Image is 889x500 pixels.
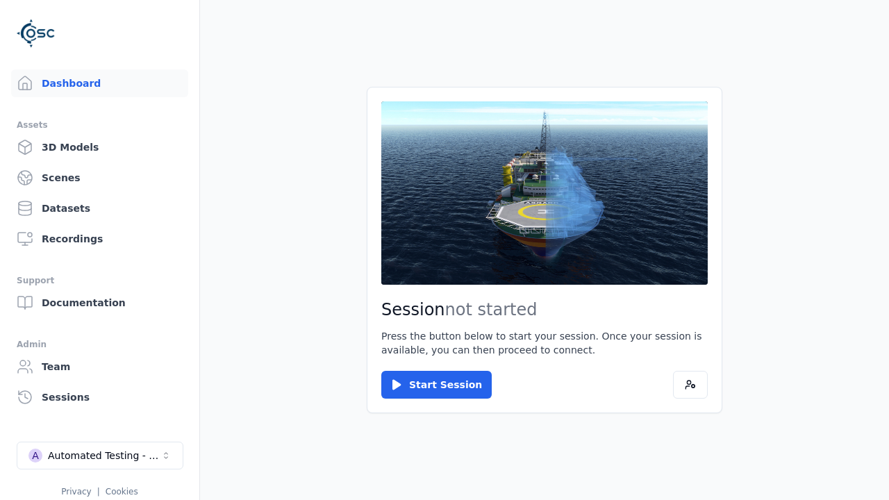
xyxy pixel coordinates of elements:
div: Assets [17,117,183,133]
img: Logo [17,14,56,53]
a: 3D Models [11,133,188,161]
a: Scenes [11,164,188,192]
a: Privacy [61,487,91,497]
button: Select a workspace [17,442,183,469]
div: Admin [17,336,183,353]
a: Sessions [11,383,188,411]
button: Start Session [381,371,492,399]
div: Support [17,272,183,289]
span: | [97,487,100,497]
div: A [28,449,42,462]
a: Datasets [11,194,188,222]
span: not started [445,300,538,319]
h2: Session [381,299,708,321]
a: Cookies [106,487,138,497]
div: Automated Testing - Playwright [48,449,160,462]
a: Documentation [11,289,188,317]
p: Press the button below to start your session. Once your session is available, you can then procee... [381,329,708,357]
a: Team [11,353,188,381]
a: Dashboard [11,69,188,97]
a: Recordings [11,225,188,253]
